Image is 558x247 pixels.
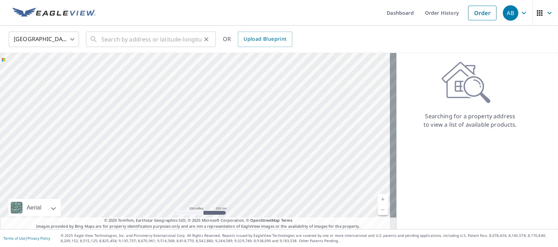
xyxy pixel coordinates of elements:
p: Searching for a property address to view a list of available products. [423,112,517,129]
p: © 2025 Eagle View Technologies, Inc. and Pictometry International Corp. All Rights Reserved. Repo... [61,233,554,243]
button: Clear [201,34,211,44]
a: Order [468,6,497,20]
p: | [4,236,50,240]
a: OpenStreetMap [250,218,280,223]
span: Upload Blueprint [244,35,286,44]
img: EV Logo [13,8,95,18]
a: Current Level 5, Zoom Out [378,205,388,215]
div: Aerial [25,199,44,216]
a: Terms of Use [4,236,25,241]
a: Terms [281,218,293,223]
input: Search by address or latitude-longitude [101,29,201,49]
a: Current Level 5, Zoom In [378,194,388,205]
div: Aerial [8,199,61,216]
span: © 2025 TomTom, Earthstar Geographics SIO, © 2025 Microsoft Corporation, © [104,218,293,223]
div: [GEOGRAPHIC_DATA] [9,29,79,49]
a: Upload Blueprint [238,32,292,47]
div: AB [503,5,518,21]
a: Privacy Policy [27,236,50,241]
div: OR [223,32,292,47]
